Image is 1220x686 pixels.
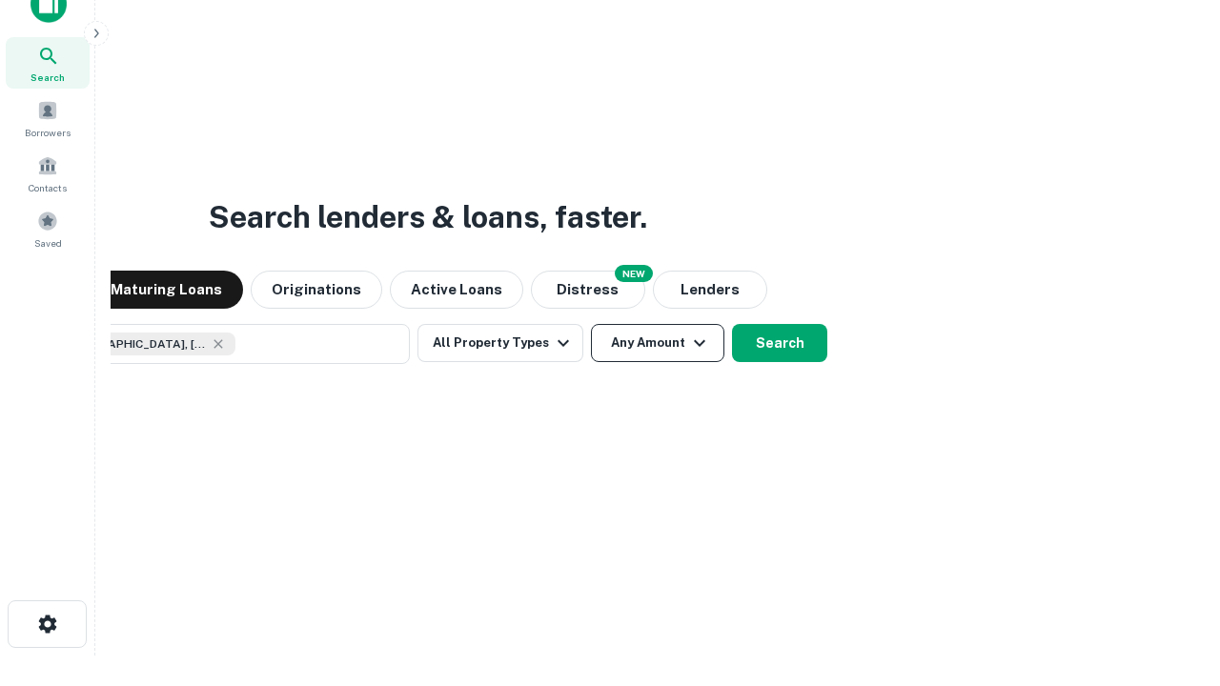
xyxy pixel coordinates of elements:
h3: Search lenders & loans, faster. [209,194,647,240]
span: Saved [34,235,62,251]
span: [GEOGRAPHIC_DATA], [GEOGRAPHIC_DATA], [GEOGRAPHIC_DATA] [64,335,207,353]
button: All Property Types [417,324,583,362]
a: Saved [6,203,90,254]
button: Maturing Loans [90,271,243,309]
button: Originations [251,271,382,309]
button: Search [732,324,827,362]
div: NEW [615,265,653,282]
a: Borrowers [6,92,90,144]
button: Active Loans [390,271,523,309]
a: Contacts [6,148,90,199]
span: Search [30,70,65,85]
span: Borrowers [25,125,71,140]
button: Lenders [653,271,767,309]
button: Any Amount [591,324,724,362]
span: Contacts [29,180,67,195]
button: [GEOGRAPHIC_DATA], [GEOGRAPHIC_DATA], [GEOGRAPHIC_DATA] [29,324,410,364]
iframe: Chat Widget [1125,534,1220,625]
a: Search [6,37,90,89]
button: Search distressed loans with lien and other non-mortgage details. [531,271,645,309]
